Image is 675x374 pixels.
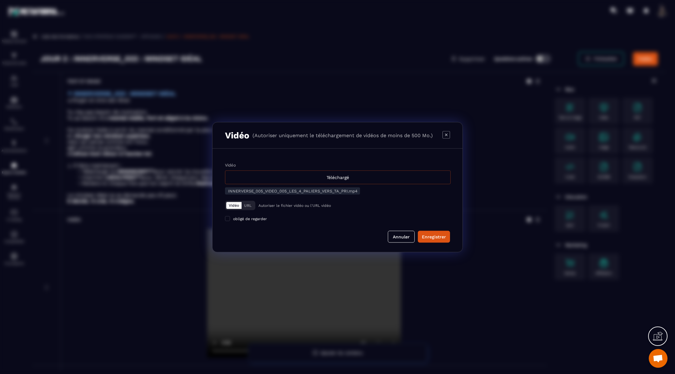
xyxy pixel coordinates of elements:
[225,130,249,140] h3: Vidéo
[418,231,450,242] button: Enregistrer
[233,217,267,221] span: obligé de regarder
[649,349,667,368] a: Ouvrir le chat
[252,132,433,138] p: (Autoriser uniquement le téléchargement de vidéos de moins de 500 Mo.)
[388,231,415,242] button: Annuler
[228,188,357,193] span: INNERVERSE_005_VIDEO_005_LES_4_PALIERS_VERS_TA_PRI.mp4
[225,162,236,167] label: Vidéo
[225,170,451,184] div: Téléchargé
[422,233,446,240] div: Enregistrer
[226,202,242,209] button: Vidéo
[258,203,331,207] p: Autoriser le fichier vidéo ou l'URL vidéo
[242,202,254,209] button: URL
